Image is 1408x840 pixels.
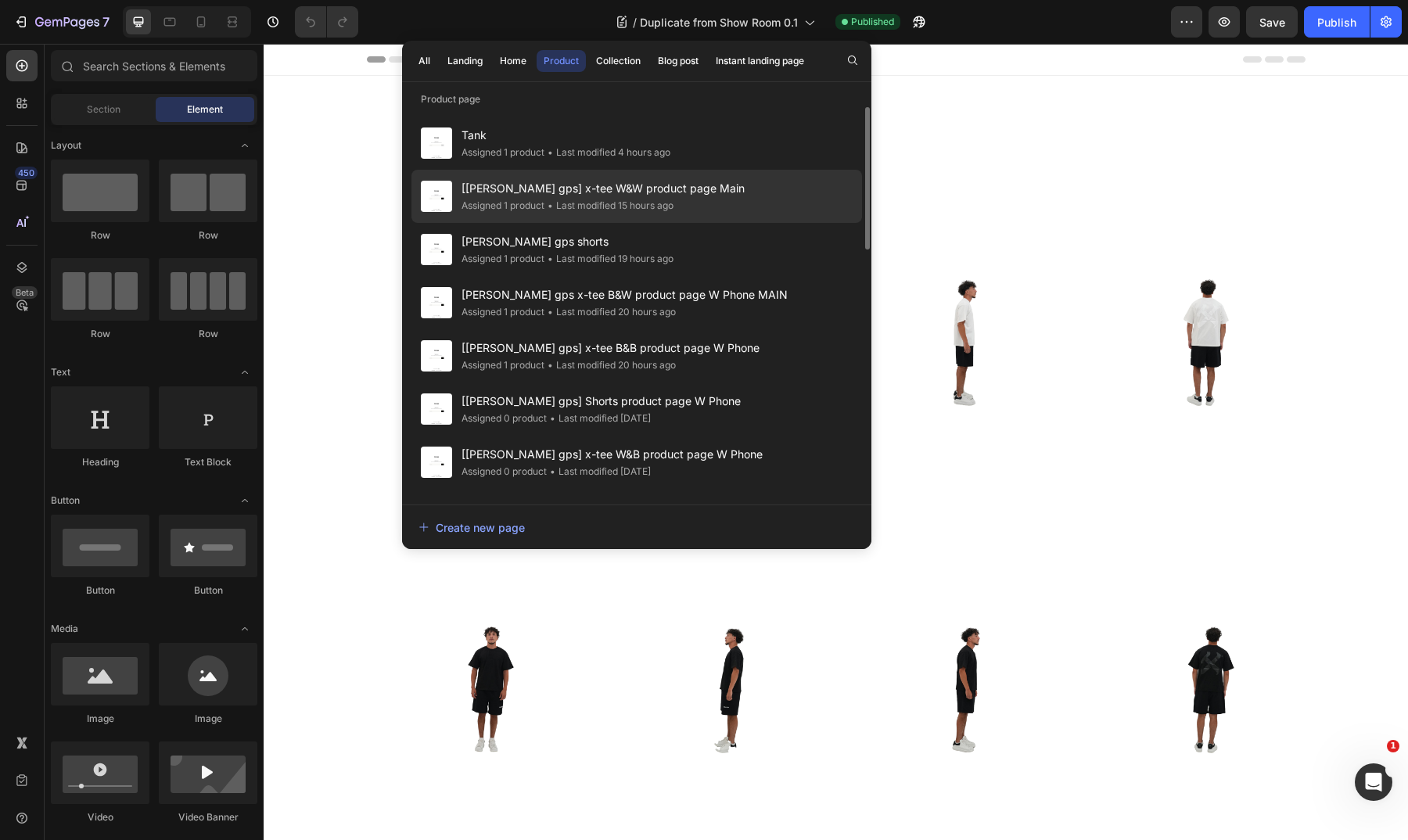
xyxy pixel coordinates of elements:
div: Button [51,583,149,598]
div: Landing [447,54,483,68]
img: Alt image [817,130,1042,468]
img: Alt image [817,477,1042,815]
span: Layout [51,138,81,153]
div: Text Block [159,455,257,469]
button: Landing [440,50,490,72]
span: [[PERSON_NAME] gps] x-tee W&B product page W Phone [462,445,763,464]
div: Instant landing page [716,54,804,68]
div: Image [51,712,149,726]
span: Media [51,622,78,636]
div: Row [159,228,257,242]
div: Row [159,327,257,341]
div: Last modified 19 hours ago [544,251,673,267]
span: • [548,306,553,318]
img: Alt image [579,130,804,468]
span: Toggle open [232,488,257,513]
span: • [548,359,553,371]
span: • [548,146,553,158]
img: Alt image [341,477,566,815]
span: Element [187,102,223,117]
div: Video Banner [159,810,257,824]
div: Image [159,712,257,726]
div: Publish [1317,14,1356,31]
div: Product [544,54,579,68]
button: Home [493,50,533,72]
span: [[PERSON_NAME] gps] x-tee B&B product page W Phone [462,339,760,357]
div: Assigned 1 product [462,145,544,160]
span: / [633,14,637,31]
span: • [548,253,553,264]
button: Save [1246,6,1298,38]
img: Alt image [579,477,804,815]
button: Collection [589,50,648,72]
span: Button [51,494,80,508]
div: 450 [15,167,38,179]
span: [[PERSON_NAME] gps] Shorts product page W Phone [462,392,741,411]
div: Last modified 20 hours ago [544,357,676,373]
span: Section [87,102,120,117]
button: Publish [1304,6,1370,38]
div: Row [51,327,149,341]
div: Last modified [DATE] [547,411,651,426]
div: Assigned 1 product [462,198,544,214]
div: Assigned 1 product [462,251,544,267]
div: Blog post [658,54,699,68]
span: [PERSON_NAME] gps shorts [462,232,673,251]
div: Assigned 1 product [462,357,544,373]
button: Blog post [651,50,706,72]
span: Save [1259,16,1285,29]
img: Alt image [341,130,566,468]
span: Tank [462,126,670,145]
div: Undo/Redo [295,6,358,38]
button: 7 [6,6,117,38]
span: Toggle open [232,360,257,385]
span: Toggle open [232,616,257,641]
div: Video [51,810,149,824]
span: • [550,412,555,424]
iframe: Intercom live chat [1355,763,1392,801]
img: Alt image [103,477,329,815]
div: Row [51,228,149,242]
div: Last modified 4 hours ago [544,145,670,160]
span: Toggle open [232,133,257,158]
span: • [550,465,555,477]
div: Collection [596,54,641,68]
div: Assigned 0 product [462,411,547,426]
div: Button [159,583,257,598]
span: • [548,199,553,211]
button: Instant landing page [709,50,811,72]
div: Last modified 20 hours ago [544,304,676,320]
button: All [411,50,437,72]
div: Beta [12,286,38,299]
span: [PERSON_NAME] gps x-tee B&W product page W Phone MAIN [462,285,788,304]
input: Search Sections & Elements [51,50,257,81]
button: Create new page [418,512,856,543]
button: Product [537,50,586,72]
span: Published [851,15,894,29]
div: Heading [51,455,149,469]
div: Home [500,54,526,68]
div: All [418,54,430,68]
span: Duplicate from Show Room 0.1 [640,14,798,31]
div: Assigned 1 product [462,304,544,320]
p: Product page [402,92,871,107]
div: Last modified [DATE] [547,464,651,479]
div: Create new page [418,519,525,536]
iframe: Design area [264,44,1408,840]
div: Assigned 0 product [462,464,547,479]
span: [[PERSON_NAME] gps] x-tee W&W product page Main [462,179,745,198]
span: 1 [1387,740,1399,752]
span: Text [51,365,70,379]
p: 7 [102,13,110,31]
div: Last modified 15 hours ago [544,198,673,214]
